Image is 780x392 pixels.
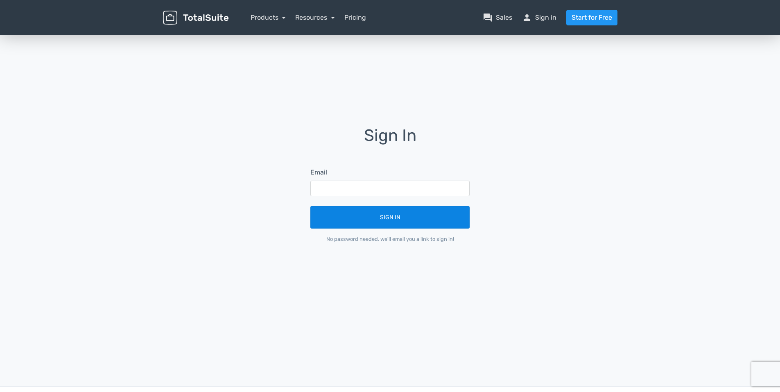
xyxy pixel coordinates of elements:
a: personSign in [522,13,556,23]
a: Pricing [344,13,366,23]
span: person [522,13,532,23]
a: Resources [295,14,335,21]
a: question_answerSales [483,13,512,23]
div: No password needed, we'll email you a link to sign in! [310,235,470,243]
h1: Sign In [299,127,481,156]
img: TotalSuite for WordPress [163,11,228,25]
button: Sign In [310,206,470,229]
span: question_answer [483,13,493,23]
label: Email [310,168,327,177]
a: Start for Free [566,10,617,25]
a: Products [251,14,286,21]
